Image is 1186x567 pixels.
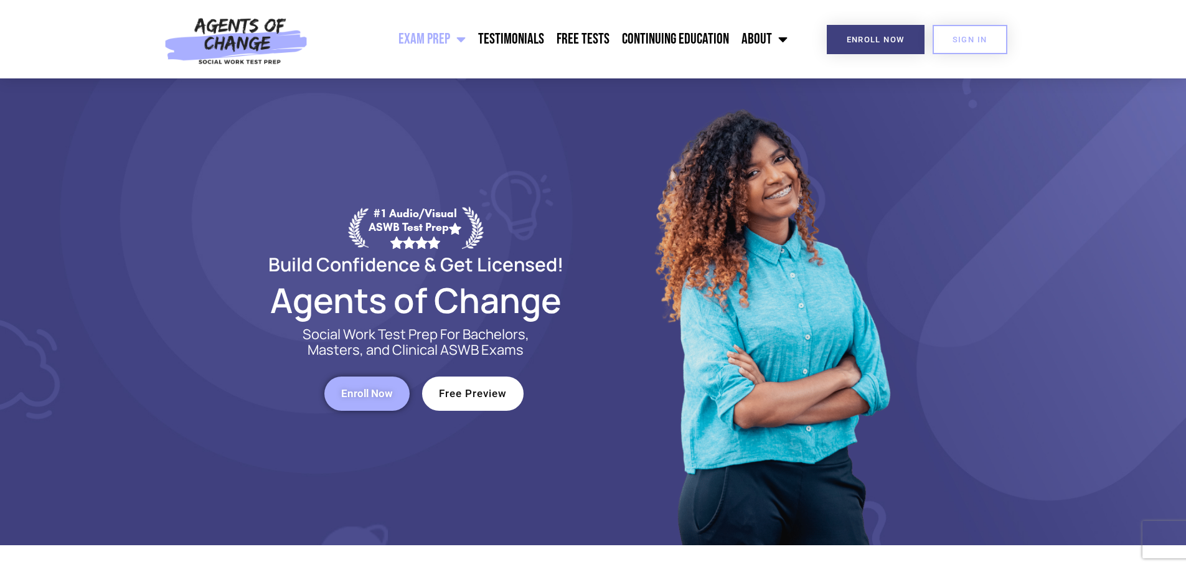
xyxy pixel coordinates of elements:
a: About [735,24,794,55]
a: Continuing Education [616,24,735,55]
a: Free Preview [422,377,524,411]
h2: Build Confidence & Get Licensed! [238,255,593,273]
nav: Menu [314,24,794,55]
a: Exam Prep [392,24,472,55]
a: Free Tests [550,24,616,55]
a: SIGN IN [933,25,1007,54]
p: Social Work Test Prep For Bachelors, Masters, and Clinical ASWB Exams [288,327,544,358]
span: Enroll Now [341,388,393,399]
span: SIGN IN [953,35,987,44]
img: Website Image 1 (1) [646,78,895,545]
span: Free Preview [439,388,507,399]
a: Enroll Now [827,25,925,54]
h2: Agents of Change [238,286,593,314]
div: #1 Audio/Visual ASWB Test Prep [369,207,462,248]
span: Enroll Now [847,35,905,44]
a: Enroll Now [324,377,410,411]
a: Testimonials [472,24,550,55]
